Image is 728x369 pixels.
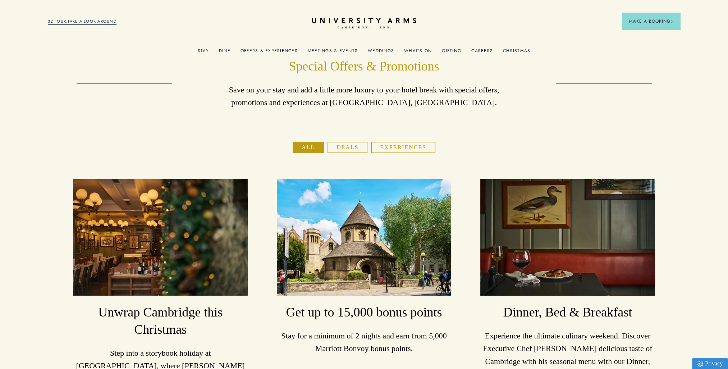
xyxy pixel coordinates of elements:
a: Weddings [368,48,394,58]
img: image-a169143ac3192f8fe22129d7686b8569f7c1e8bc-2500x1667-jpg [277,179,452,296]
h3: Get up to 15,000 bonus points [277,304,452,321]
p: Save on your stay and add a little more luxury to your hotel break with special offers, promotion... [220,83,508,109]
span: Make a Booking [629,18,673,24]
h3: Unwrap Cambridge this Christmas [73,304,248,338]
button: Make a BookingArrow icon [622,13,680,30]
button: Deals [328,142,368,153]
a: Meetings & Events [308,48,358,58]
a: Offers & Experiences [241,48,298,58]
a: Stay [198,48,209,58]
button: Experiences [371,142,435,153]
img: Arrow icon [670,20,673,23]
a: Dine [219,48,230,58]
img: image-a84cd6be42fa7fc105742933f10646be5f14c709-3000x2000-jpg [480,179,655,296]
a: Privacy [692,358,728,369]
a: Careers [471,48,493,58]
a: Home [312,18,416,29]
h1: Special Offers & Promotions [220,58,508,75]
p: Stay for a minimum of 2 nights and earn from 5,000 Marriott Bonvoy bonus points. [277,329,452,355]
h3: Dinner, Bed & Breakfast [480,304,655,321]
a: Gifting [442,48,461,58]
a: Christmas [503,48,530,58]
img: image-8c003cf989d0ef1515925c9ae6c58a0350393050-2500x1667-jpg [73,179,248,296]
button: All [293,142,324,153]
img: Privacy [697,361,703,367]
a: 3D TOUR:TAKE A LOOK AROUND [48,18,116,25]
a: What's On [404,48,432,58]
